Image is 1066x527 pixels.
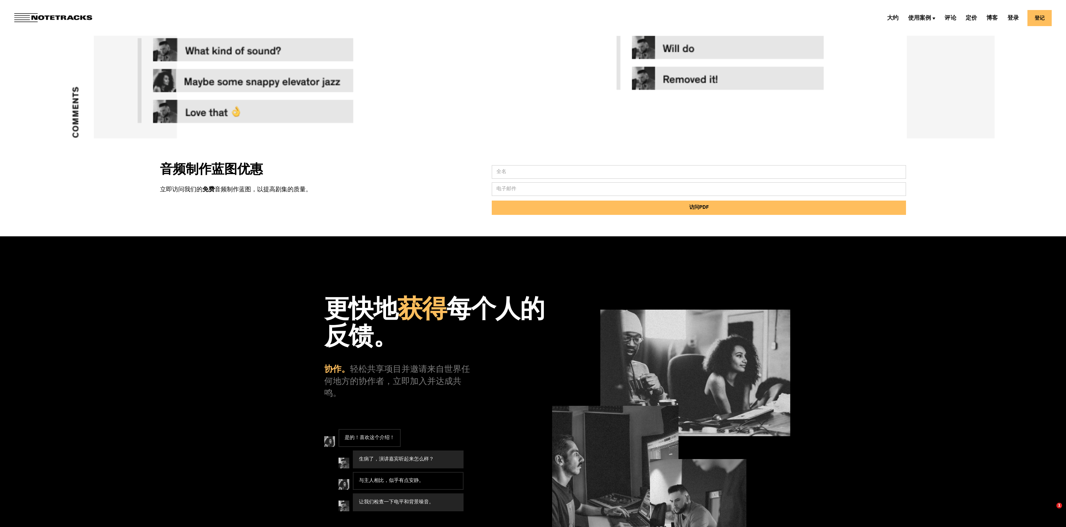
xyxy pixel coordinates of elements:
h3: 音频制作蓝图优惠 [160,156,456,179]
a: 大约 [884,12,901,24]
p: 轻松共享项目并邀请来自世界任何地方的协作者，立即加入并达成共鸣。 [324,365,478,400]
a: 登记 [1027,10,1052,26]
a: 登录 [1005,12,1022,24]
div: 生病了，演讲嘉宾听起来怎么样？ [359,456,434,463]
iframe: Intercom live chat [1042,503,1059,520]
a: 评论 [942,12,959,24]
h2: 更快地 每个人的反馈。 [324,299,552,353]
img: 女孩凝视着前方 [339,479,349,490]
div: 与主人相比，似乎有点安静。 [359,477,424,484]
input: 访问PDF [492,201,906,215]
strong: 免费 [202,187,215,193]
p: 立即访问我们的 音频制作蓝图，以提高剧集的质量。 [160,185,456,196]
div: 使用案例 [908,16,931,21]
span: 1 [1056,503,1062,508]
span: 协作。 [324,366,350,375]
input: 电子邮件 [492,182,906,196]
img: 女孩凝视着前方 [324,436,335,447]
a: 定价 [963,12,980,24]
img: 音乐工作室里的家伙 [339,458,349,468]
div: 使用案例 [905,12,939,24]
form: 电子邮件表格 [492,165,906,215]
iframe: Intercom notifications message [923,376,1066,508]
div: 是的！喜欢这个介绍！ [345,434,395,442]
img: 2 人在音乐录音室 [600,310,790,436]
span: 获得 [397,300,446,325]
div: 让我们检查一下电平和背景噪音。 [359,499,434,506]
a: 博客 [984,12,1001,24]
img: 音乐工作室里的家伙 [339,501,349,511]
input: 全名 [492,165,906,179]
